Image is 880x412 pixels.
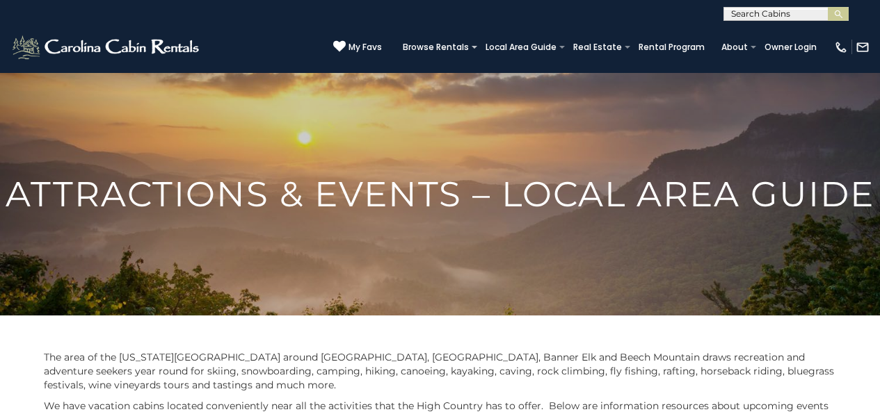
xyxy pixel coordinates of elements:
a: My Favs [333,40,382,54]
p: The area of the [US_STATE][GEOGRAPHIC_DATA] around [GEOGRAPHIC_DATA], [GEOGRAPHIC_DATA], Banner E... [44,350,837,392]
span: My Favs [349,41,382,53]
a: Local Area Guide [479,38,563,57]
img: White-1-2.png [10,33,203,61]
img: phone-regular-white.png [834,40,848,54]
a: Rental Program [632,38,712,57]
img: mail-regular-white.png [856,40,870,54]
a: Real Estate [566,38,629,57]
a: Owner Login [758,38,824,57]
a: About [714,38,755,57]
a: Browse Rentals [396,38,476,57]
